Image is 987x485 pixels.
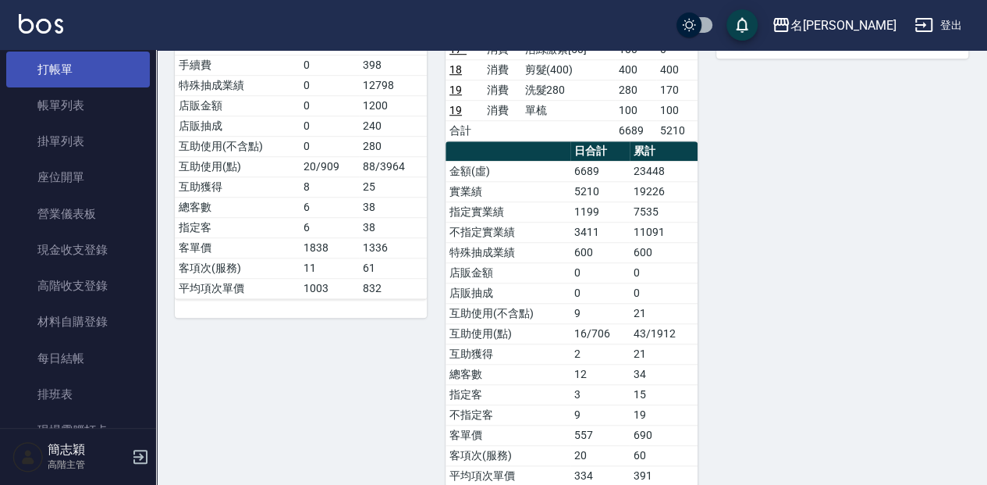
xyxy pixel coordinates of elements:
td: 23448 [630,161,698,181]
td: 9 [570,405,630,425]
a: 帳單列表 [6,87,150,123]
td: 1336 [359,237,427,258]
td: 240 [359,116,427,136]
td: 特殊抽成業績 [446,242,570,262]
td: 1199 [570,201,630,222]
h5: 簡志穎 [48,442,127,458]
td: 34 [630,364,698,384]
td: 0 [630,262,698,283]
td: 互助使用(不含點) [175,136,300,156]
td: 5210 [656,120,698,141]
td: 12798 [359,75,427,95]
td: 0 [300,136,359,156]
td: 消費 [483,80,520,100]
td: 0 [630,283,698,303]
td: 690 [630,425,698,445]
td: 600 [630,242,698,262]
td: 280 [359,136,427,156]
td: 合計 [446,120,483,141]
td: 7535 [630,201,698,222]
a: 材料自購登錄 [6,304,150,340]
td: 5210 [570,181,630,201]
td: 100 [656,100,698,120]
a: 19 [449,84,462,96]
td: 832 [359,278,427,298]
td: 互助使用(點) [175,156,300,177]
td: 總客數 [446,364,570,384]
td: 消費 [483,59,520,80]
td: 557 [570,425,630,445]
td: 20 [570,445,630,465]
button: 登出 [908,11,968,40]
td: 剪髮(400) [520,59,614,80]
td: 0 [300,116,359,136]
td: 11091 [630,222,698,242]
td: 0 [300,75,359,95]
td: 8 [300,177,359,197]
td: 6689 [570,161,630,181]
a: 18 [449,63,462,76]
td: 指定實業績 [446,201,570,222]
a: 19 [449,104,462,116]
td: 客項次(服務) [446,445,570,465]
th: 日合計 [570,141,630,162]
p: 高階主管 [48,458,127,472]
td: 38 [359,217,427,237]
td: 170 [656,80,698,100]
td: 實業績 [446,181,570,201]
td: 客單價 [175,237,300,258]
td: 1838 [300,237,359,258]
a: 高階收支登錄 [6,268,150,304]
td: 店販抽成 [175,116,300,136]
td: 43/1912 [630,323,698,344]
td: 不指定實業績 [446,222,570,242]
td: 2 [570,344,630,364]
a: 現金收支登錄 [6,232,150,268]
td: 店販金額 [446,262,570,283]
a: 現場電腦打卡 [6,412,150,448]
td: 11 [300,258,359,278]
td: 100 [615,100,656,120]
td: 客項次(服務) [175,258,300,278]
td: 88/3964 [359,156,427,177]
td: 9 [570,303,630,323]
td: 21 [630,303,698,323]
td: 金額(虛) [446,161,570,181]
td: 3411 [570,222,630,242]
td: 1200 [359,95,427,116]
td: 16/706 [570,323,630,344]
td: 0 [570,283,630,303]
td: 20/909 [300,156,359,177]
button: 名[PERSON_NAME] [765,9,902,41]
td: 0 [570,262,630,283]
div: 名[PERSON_NAME] [790,16,896,35]
td: 互助使用(點) [446,323,570,344]
td: 0 [300,95,359,116]
td: 互助獲得 [446,344,570,364]
th: 累計 [630,141,698,162]
a: 排班表 [6,376,150,412]
a: 座位開單 [6,159,150,195]
td: 洗髮280 [520,80,614,100]
td: 6 [300,197,359,217]
a: 掛單列表 [6,123,150,159]
td: 互助使用(不含點) [446,303,570,323]
td: 400 [615,59,656,80]
td: 600 [570,242,630,262]
td: 60 [630,445,698,465]
td: 280 [615,80,656,100]
td: 398 [359,55,427,75]
td: 25 [359,177,427,197]
td: 客單價 [446,425,570,445]
a: 每日結帳 [6,341,150,376]
td: 15 [630,384,698,405]
td: 店販抽成 [446,283,570,303]
td: 互助獲得 [175,177,300,197]
td: 1003 [300,278,359,298]
img: Logo [19,14,63,34]
td: 指定客 [175,217,300,237]
td: 6 [300,217,359,237]
td: 單梳 [520,100,614,120]
img: Person [12,441,44,473]
a: 打帳單 [6,52,150,87]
